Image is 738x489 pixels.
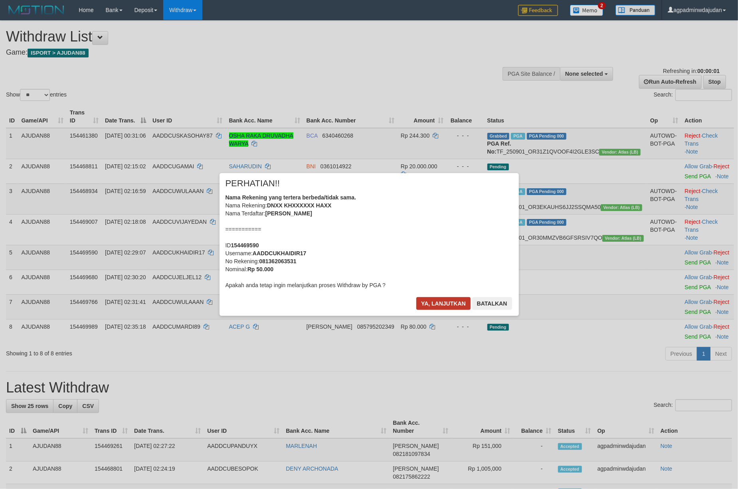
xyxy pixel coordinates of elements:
[265,210,312,217] b: [PERSON_NAME]
[226,179,280,187] span: PERHATIAN!!
[231,242,259,248] b: 154469590
[253,250,307,256] b: AADDCUKHAIDIR17
[472,297,512,310] button: Batalkan
[226,194,356,201] b: Nama Rekening yang tertera berbeda/tidak sama.
[416,297,471,310] button: Ya, lanjutkan
[226,193,513,289] div: Nama Rekening: Nama Terdaftar: =========== ID Username: No Rekening: Nominal: Apakah anda tetap i...
[259,258,296,264] b: 081362063531
[267,202,332,209] b: DNXX KHXXXXXX HAXX
[247,266,273,272] b: Rp 50.000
